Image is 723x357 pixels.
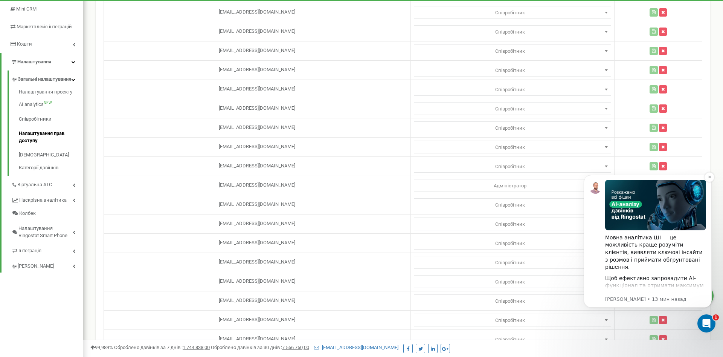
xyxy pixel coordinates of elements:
iframe: Intercom notifications сообщение [572,164,723,337]
td: [EMAIL_ADDRESS][DOMAIN_NAME] [104,195,411,214]
td: [EMAIL_ADDRESS][DOMAIN_NAME] [104,3,411,22]
span: Співробітник [416,27,609,37]
td: [EMAIL_ADDRESS][DOMAIN_NAME] [104,272,411,291]
span: Налаштування Ringostat Smart Phone [18,225,73,239]
td: [EMAIL_ADDRESS][DOMAIN_NAME] [104,60,411,80]
span: Співробітник [416,84,609,95]
a: [EMAIL_ADDRESS][DOMAIN_NAME] [314,345,398,350]
span: Аналітик [414,256,611,269]
a: Категорії дзвінків [19,162,83,172]
span: Аналітик [414,294,611,307]
a: Налаштування [2,53,83,71]
span: Аналітик [414,333,611,346]
span: Mini CRM [16,6,37,12]
a: Віртуальна АТС [11,176,83,192]
td: [EMAIL_ADDRESS][DOMAIN_NAME] [104,214,411,233]
a: [PERSON_NAME] [11,257,83,273]
span: Кошти [17,41,32,47]
iframe: Intercom live chat [697,314,715,332]
span: Аналітик [414,160,611,173]
span: 99,989% [90,345,113,350]
span: Аналітик [414,141,611,153]
td: [EMAIL_ADDRESS][DOMAIN_NAME] [104,118,411,137]
td: [EMAIL_ADDRESS][DOMAIN_NAME] [104,310,411,329]
span: 1 [713,314,719,320]
a: [DEMOGRAPHIC_DATA] [19,148,83,162]
td: [EMAIL_ADDRESS][DOMAIN_NAME] [104,233,411,253]
a: Налаштування Ringostat Smart Phone [11,220,83,242]
a: Налаштування проєкту [19,89,83,98]
span: Інтеграція [18,247,41,254]
span: Співробітник [416,161,609,172]
span: Аналітик [414,6,611,19]
span: Співробітник [416,123,609,133]
span: Співробітник [416,219,609,230]
span: Співробітник [416,277,609,287]
span: Співробітник [416,104,609,114]
td: [EMAIL_ADDRESS][DOMAIN_NAME] [104,22,411,41]
span: Аналітик [414,83,611,96]
span: Оброблено дзвінків за 7 днів : [114,345,210,350]
span: Аналітик [414,179,611,192]
td: [EMAIL_ADDRESS][DOMAIN_NAME] [104,253,411,272]
span: Співробітник [416,8,609,18]
u: 7 556 750,00 [282,345,309,350]
span: Віртуальна АТС [17,181,52,188]
td: [EMAIL_ADDRESS][DOMAIN_NAME] [104,99,411,118]
span: Оброблено дзвінків за 30 днів : [211,345,309,350]
span: Маркетплейс інтеграцій [17,24,72,29]
span: Співробітник [416,200,609,210]
td: [EMAIL_ADDRESS][DOMAIN_NAME] [104,80,411,99]
span: Співробітник [416,65,609,76]
span: Співробітник [416,315,609,326]
a: AI analyticsNEW [19,97,83,112]
a: Наскрізна аналітика [11,192,83,207]
span: Аналітик [414,102,611,115]
span: Адміністратор [416,181,609,191]
u: 1 744 838,00 [183,345,210,350]
span: Аналітик [414,314,611,326]
span: Загальні налаштування [18,76,71,83]
span: Аналітик [414,275,611,288]
span: Колбек [19,210,36,217]
span: Співробітник [416,46,609,57]
span: Співробітник [416,296,609,306]
span: Аналітик [414,121,611,134]
span: [PERSON_NAME] [18,263,54,270]
td: [EMAIL_ADDRESS][DOMAIN_NAME] [104,176,411,195]
span: Наскрізна аналітика [19,197,67,204]
a: Інтеграція [11,242,83,257]
span: Співробітник [416,257,609,268]
td: [EMAIL_ADDRESS][DOMAIN_NAME] [104,137,411,156]
span: Аналітик [414,64,611,77]
span: Аналітик [414,198,611,211]
span: Співробітник [416,238,609,249]
span: Аналітик [414,218,611,230]
td: [EMAIL_ADDRESS][DOMAIN_NAME] [104,41,411,60]
span: Співробітник [416,142,609,153]
td: [EMAIL_ADDRESS][DOMAIN_NAME] [104,329,411,349]
a: Загальні налаштування [11,70,83,86]
a: Співробітники [19,112,83,127]
td: [EMAIL_ADDRESS][DOMAIN_NAME] [104,156,411,176]
a: Налаштування прав доступу [19,126,83,148]
span: Співробітник [416,334,609,345]
span: Аналітик [414,237,611,250]
span: Аналітик [414,25,611,38]
span: Налаштування [17,59,51,64]
a: Колбек [11,207,83,220]
span: Аналітик [414,44,611,57]
td: [EMAIL_ADDRESS][DOMAIN_NAME] [104,291,411,310]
